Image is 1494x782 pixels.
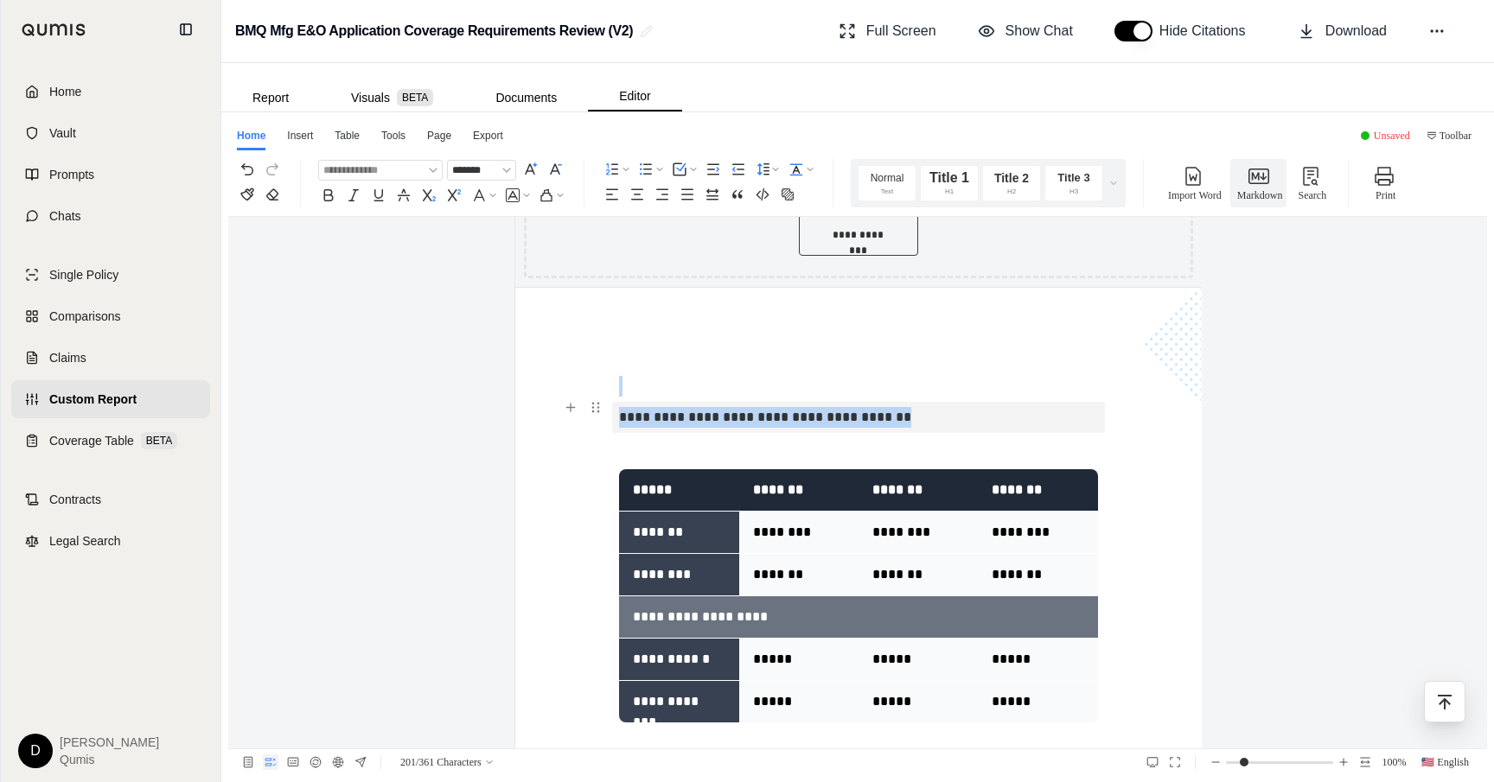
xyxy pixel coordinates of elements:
p: Print [1376,187,1395,204]
button: Download [1291,14,1394,48]
button: 100% [1380,754,1409,770]
span: 201/ [400,753,418,771]
span: Home [49,83,81,100]
button: Unsaved [1354,125,1417,146]
a: Vault [11,114,210,152]
button: Show Chat [971,14,1080,48]
a: Home [11,73,210,111]
div: Title 1 [929,170,969,186]
div: Title 3 [1054,170,1094,186]
div: Export [473,128,503,150]
span: Claims [49,349,86,366]
span: [PERSON_NAME] [60,734,159,751]
a: Claims [11,339,210,377]
a: Legal Search [11,522,210,560]
span: Coverage Table [49,432,134,449]
span: BETA [397,89,433,106]
button: Toolbar [1420,125,1478,146]
div: text [867,188,907,195]
span: Unsaved [1374,130,1410,142]
span: Legal Search [49,532,121,550]
span: Characters [396,753,499,771]
h2: BMQ Mfg E&O Application Coverage Requirements Review (V2) [235,16,633,47]
img: Qumis Logo [22,23,86,36]
button: Print [1366,159,1402,207]
span: BETA [141,432,177,449]
button: Editor [588,82,682,111]
span: Hide Citations [1159,21,1256,41]
button: Import Word [1161,159,1226,207]
p: Search [1298,187,1326,204]
div: Normal [867,170,907,186]
a: Single Policy [11,256,210,294]
span: Full Screen [866,21,936,41]
span: Contracts [49,491,101,508]
div: Insert [287,128,313,150]
a: Coverage TableBETA [11,422,210,460]
div: Tools [381,128,405,150]
span: Vault [49,124,76,142]
button: Full Screen [832,14,943,48]
button: Report [221,84,320,111]
button: 201/361Characters [393,754,500,770]
a: Chats [11,197,210,235]
span: Show Chat [1006,21,1073,41]
div: Home [237,128,265,150]
span: 361 [418,753,434,771]
span: Toolbar [1440,127,1472,144]
a: Comparisons [11,297,210,335]
button: Markdown [1230,159,1287,207]
span: Comparisons [49,308,120,325]
p: Markdown [1237,187,1283,204]
div: D [18,734,53,768]
div: Title 2 [992,170,1031,186]
a: Prompts [11,156,210,194]
div: h1 [929,188,969,195]
button: Documents [464,84,588,111]
div: h3 [1054,188,1094,195]
div: h2 [992,188,1031,195]
span: 100% [1378,753,1411,771]
span: Custom Report [49,391,137,408]
span: Qumis [60,751,159,768]
div: Page [427,128,451,150]
button: 🇱🇷 English [1415,754,1475,770]
p: Import Word [1168,187,1222,204]
span: Prompts [49,166,94,183]
span: Download [1325,21,1387,41]
a: Custom Report [11,380,210,418]
button: Collapse sidebar [172,16,200,43]
a: Contracts [11,480,210,518]
span: Chats [49,207,81,225]
span: Single Policy [49,266,118,283]
button: Visuals [320,84,464,111]
button: Search [1291,159,1331,207]
div: Table [335,128,360,150]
